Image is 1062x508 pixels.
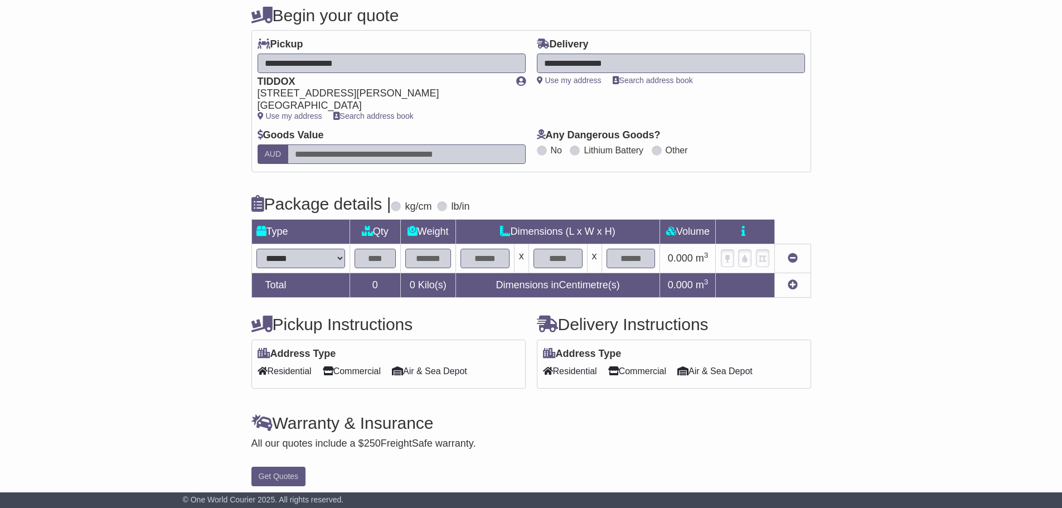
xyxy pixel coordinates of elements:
span: m [696,279,709,291]
td: Weight [400,219,455,244]
span: Residential [543,362,597,380]
label: Address Type [258,348,336,360]
label: Goods Value [258,129,324,142]
h4: Warranty & Insurance [251,414,811,432]
td: 0 [350,273,400,297]
span: Air & Sea Depot [677,362,753,380]
h4: Pickup Instructions [251,315,526,333]
span: Commercial [323,362,381,380]
span: Air & Sea Depot [392,362,467,380]
label: AUD [258,144,289,164]
span: 250 [364,438,381,449]
td: Total [251,273,350,297]
div: TIDDOX [258,76,505,88]
div: [STREET_ADDRESS][PERSON_NAME] [258,88,505,100]
td: Type [251,219,350,244]
label: No [551,145,562,156]
a: Remove this item [788,253,798,264]
label: Delivery [537,38,589,51]
sup: 3 [704,278,709,286]
h4: Package details | [251,195,391,213]
span: m [696,253,709,264]
span: 0 [410,279,415,291]
label: Other [666,145,688,156]
td: x [514,244,528,273]
button: Get Quotes [251,467,306,486]
td: Dimensions (L x W x H) [455,219,660,244]
a: Use my address [258,112,322,120]
h4: Begin your quote [251,6,811,25]
span: Residential [258,362,312,380]
td: Dimensions in Centimetre(s) [455,273,660,297]
a: Search address book [613,76,693,85]
label: kg/cm [405,201,431,213]
a: Search address book [333,112,414,120]
td: Volume [660,219,716,244]
label: lb/in [451,201,469,213]
sup: 3 [704,251,709,259]
td: Qty [350,219,400,244]
span: Commercial [608,362,666,380]
label: Lithium Battery [584,145,643,156]
td: x [587,244,602,273]
span: 0.000 [668,253,693,264]
td: Kilo(s) [400,273,455,297]
div: All our quotes include a $ FreightSafe warranty. [251,438,811,450]
div: [GEOGRAPHIC_DATA] [258,100,505,112]
h4: Delivery Instructions [537,315,811,333]
span: © One World Courier 2025. All rights reserved. [183,495,344,504]
label: Address Type [543,348,622,360]
span: 0.000 [668,279,693,291]
label: Any Dangerous Goods? [537,129,661,142]
label: Pickup [258,38,303,51]
a: Add new item [788,279,798,291]
a: Use my address [537,76,602,85]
